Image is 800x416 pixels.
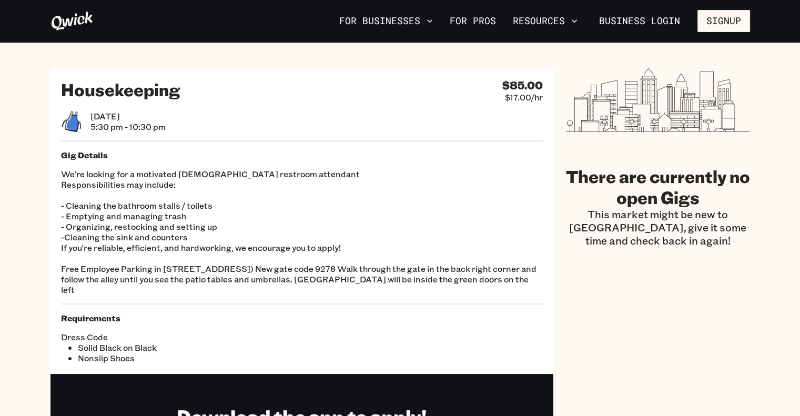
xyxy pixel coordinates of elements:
[78,353,302,363] li: Nonslip Shoes
[90,111,166,121] span: [DATE]
[697,10,750,32] button: Signup
[590,10,689,32] a: Business Login
[61,79,180,100] h2: Housekeeping
[445,12,500,30] a: For Pros
[566,208,750,247] p: This market might be new to [GEOGRAPHIC_DATA], give it some time and check back in again!
[509,12,582,30] button: Resources
[502,79,543,92] h4: $85.00
[78,342,302,353] li: Solid Black on Black
[61,332,302,342] span: Dress Code
[61,150,543,160] h5: Gig Details
[61,169,543,295] p: We're looking for a motivated [DEMOGRAPHIC_DATA] restroom attendant Responsibilities may include:...
[335,12,437,30] button: For Businesses
[505,92,543,103] span: $17.00/hr
[61,313,543,323] h5: Requirements
[90,121,166,132] span: 5:30 pm - 10:30 pm
[566,166,750,208] h2: There are currently no open Gigs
